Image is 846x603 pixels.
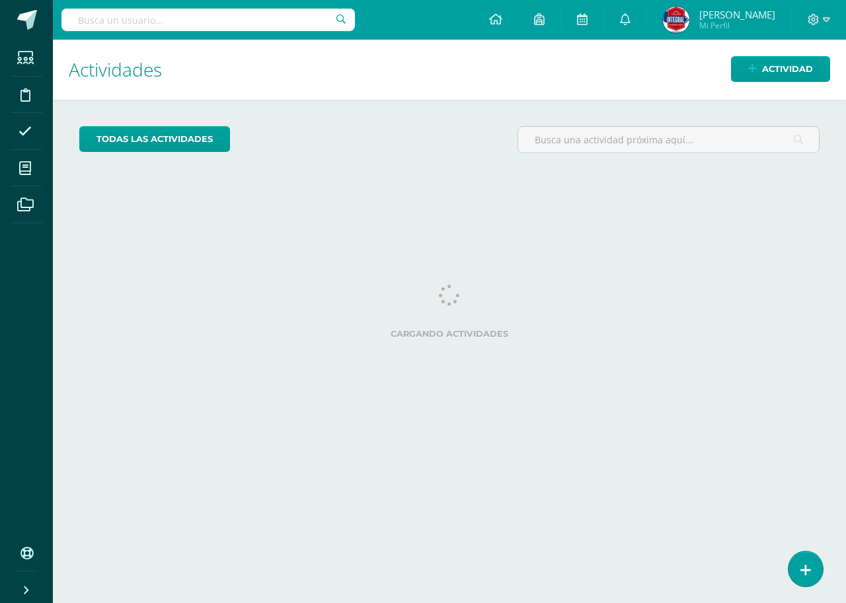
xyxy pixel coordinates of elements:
a: todas las Actividades [79,126,230,152]
label: Cargando actividades [79,329,820,339]
input: Busca un usuario... [61,9,355,31]
img: 9479b67508c872087c746233754dda3e.png [663,7,689,33]
input: Busca una actividad próxima aquí... [518,127,819,153]
h1: Actividades [69,40,830,100]
span: Actividad [762,57,813,81]
span: Mi Perfil [699,20,775,31]
span: [PERSON_NAME] [699,8,775,21]
a: Actividad [731,56,830,82]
